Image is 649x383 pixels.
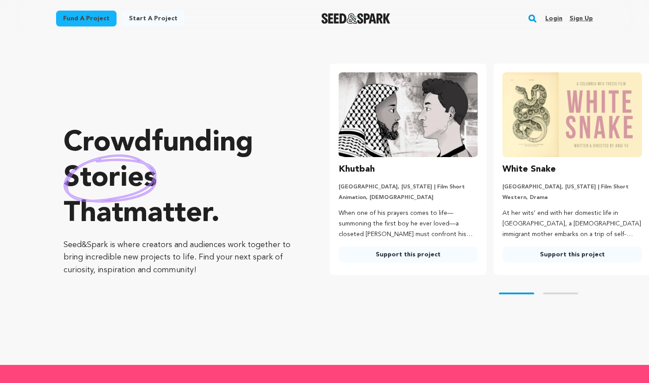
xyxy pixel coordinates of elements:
[502,194,642,201] p: Western, Drama
[64,154,157,203] img: hand sketched image
[339,184,478,191] p: [GEOGRAPHIC_DATA], [US_STATE] | Film Short
[321,13,391,24] a: Seed&Spark Homepage
[339,194,478,201] p: Animation, [DEMOGRAPHIC_DATA]
[123,200,211,228] span: matter
[339,208,478,240] p: When one of his prayers comes to life—summoning the first boy he ever loved—a closeted [PERSON_NA...
[339,72,478,157] img: Khutbah image
[64,239,294,277] p: Seed&Spark is where creators and audiences work together to bring incredible new projects to life...
[56,11,117,26] a: Fund a project
[502,72,642,157] img: White Snake image
[502,247,642,263] a: Support this project
[122,11,185,26] a: Start a project
[570,11,593,26] a: Sign up
[502,208,642,240] p: At her wits’ end with her domestic life in [GEOGRAPHIC_DATA], a [DEMOGRAPHIC_DATA] immigrant moth...
[545,11,562,26] a: Login
[502,184,642,191] p: [GEOGRAPHIC_DATA], [US_STATE] | Film Short
[64,126,294,232] p: Crowdfunding that .
[502,162,556,176] h3: White Snake
[321,13,391,24] img: Seed&Spark Logo Dark Mode
[339,162,375,176] h3: Khutbah
[339,247,478,263] a: Support this project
